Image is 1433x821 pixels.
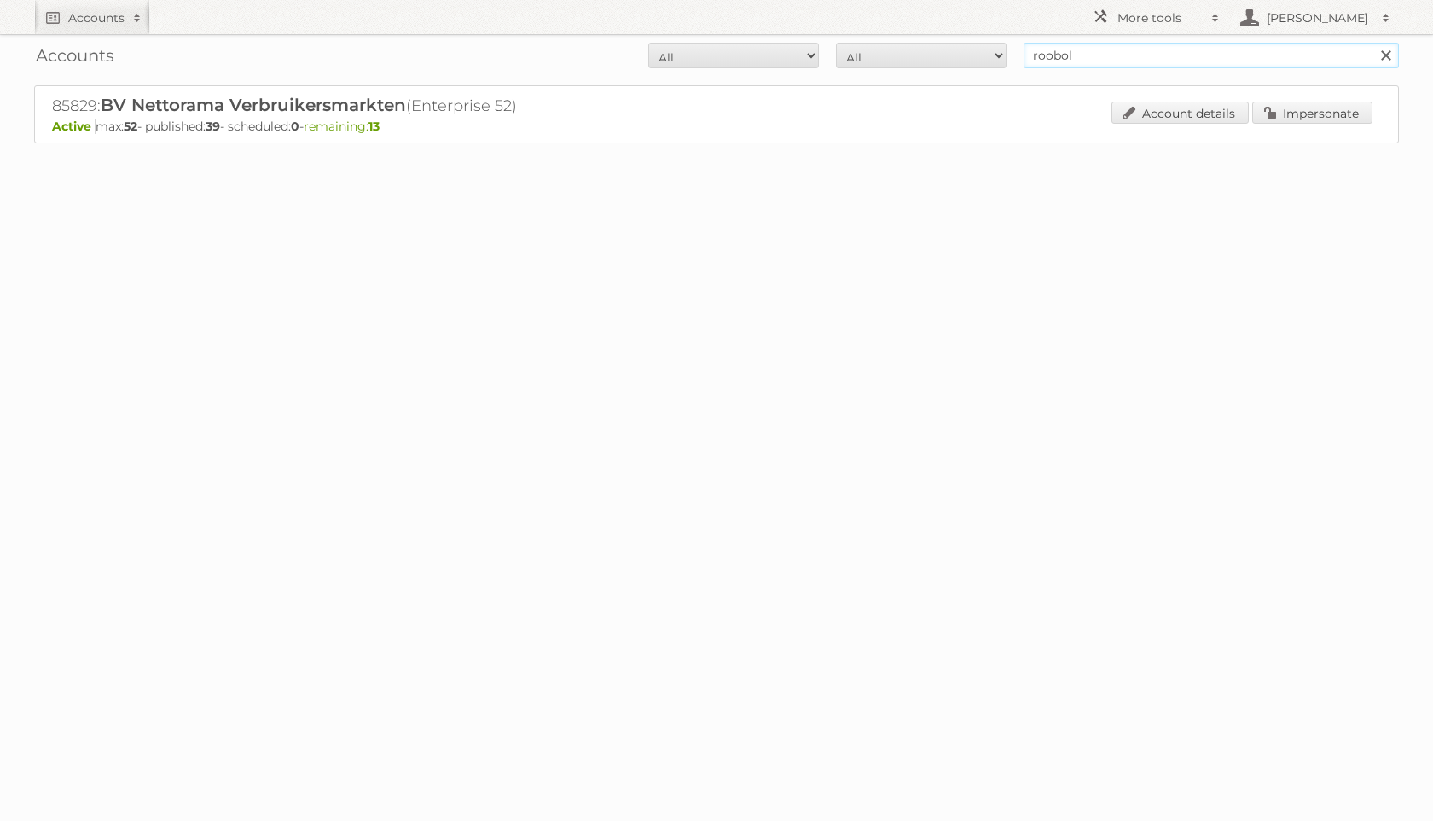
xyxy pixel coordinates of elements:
[206,119,220,134] strong: 39
[52,95,649,117] h2: 85829: (Enterprise 52)
[304,119,380,134] span: remaining:
[368,119,380,134] strong: 13
[52,119,96,134] span: Active
[101,95,406,115] span: BV Nettorama Verbruikersmarkten
[1117,9,1203,26] h2: More tools
[1252,102,1372,124] a: Impersonate
[52,119,1381,134] p: max: - published: - scheduled: -
[68,9,125,26] h2: Accounts
[1111,102,1249,124] a: Account details
[124,119,137,134] strong: 52
[1262,9,1373,26] h2: [PERSON_NAME]
[291,119,299,134] strong: 0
